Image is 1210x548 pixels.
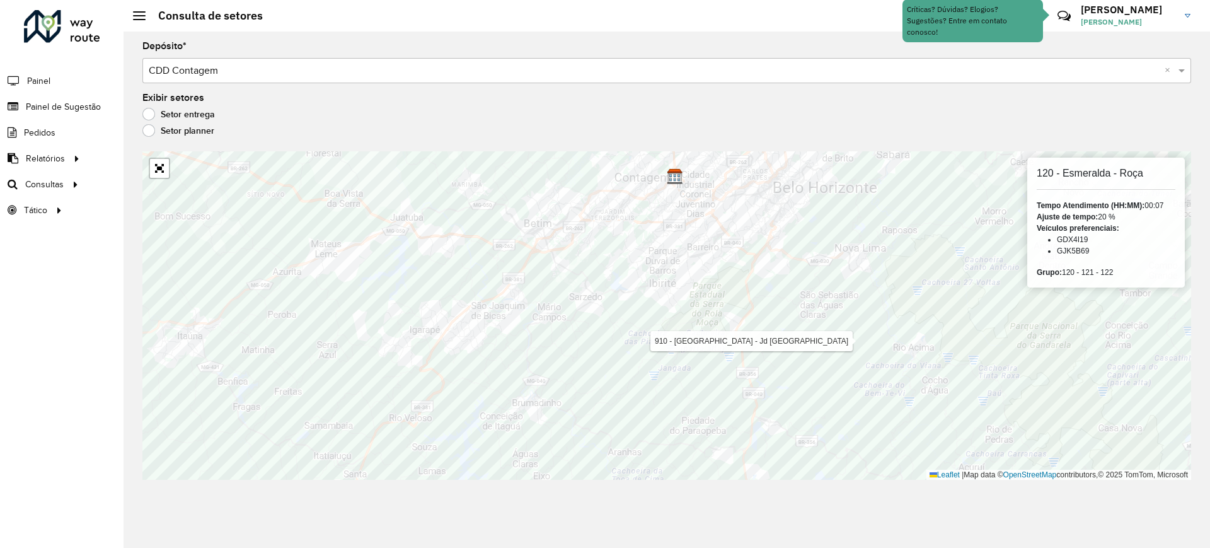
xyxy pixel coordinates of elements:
[962,470,964,479] span: |
[1037,200,1175,211] div: 00:07
[930,470,960,479] a: Leaflet
[1051,3,1078,30] a: Contato Rápido
[1081,4,1175,16] h3: [PERSON_NAME]
[24,126,55,139] span: Pedidos
[1165,63,1175,78] span: Clear all
[1003,470,1057,479] a: OpenStreetMap
[1037,224,1119,233] strong: Veículos preferenciais:
[1081,16,1175,28] span: [PERSON_NAME]
[27,74,50,88] span: Painel
[142,90,204,105] label: Exibir setores
[1057,245,1175,257] li: GJK5B69
[926,470,1191,481] div: Map data © contributors,© 2025 TomTom, Microsoft
[26,152,65,165] span: Relatórios
[142,124,214,137] label: Setor planner
[1037,268,1062,277] strong: Grupo:
[1057,234,1175,245] li: GDX4I19
[26,100,101,114] span: Painel de Sugestão
[1037,211,1175,223] div: 20 %
[25,178,64,191] span: Consultas
[142,38,187,54] label: Depósito
[146,9,263,23] h2: Consulta de setores
[1037,201,1144,210] strong: Tempo Atendimento (HH:MM):
[1037,167,1175,179] h6: 120 - Esmeralda - Roça
[24,204,47,217] span: Tático
[1037,213,1098,221] strong: Ajuste de tempo:
[150,159,169,178] a: Abrir mapa em tela cheia
[1037,267,1175,278] div: 120 - 121 - 122
[142,108,215,120] label: Setor entrega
